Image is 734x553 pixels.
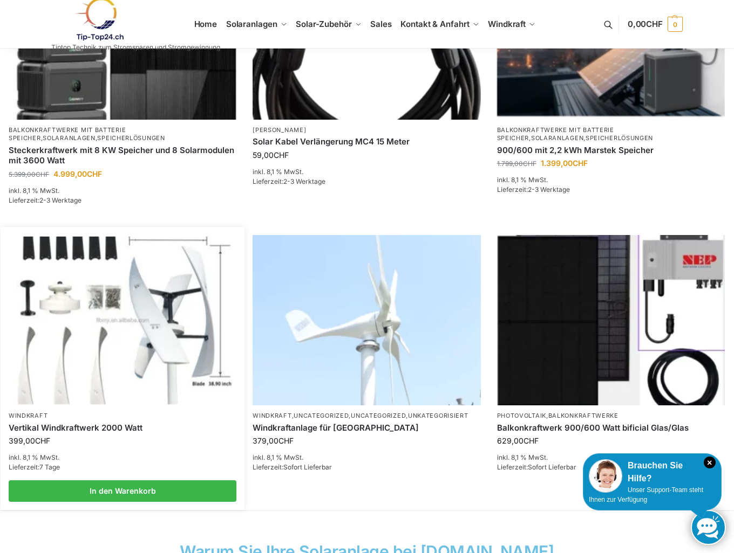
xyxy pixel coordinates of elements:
span: CHF [524,436,539,445]
bdi: 379,00 [253,436,294,445]
i: Schließen [704,457,716,468]
p: inkl. 8,1 % MwSt. [497,175,725,185]
a: Balkonkraftwerke mit Batterie Speicher [497,126,614,142]
span: CHF [274,150,289,160]
bdi: 1.799,00 [497,160,536,168]
a: Uncategorized [351,412,406,419]
a: Uncategorized [294,412,349,419]
a: Windkraft [9,412,47,419]
a: Speicherlösungen [586,134,653,142]
span: Solaranlagen [226,19,277,29]
span: Solar-Zubehör [296,19,352,29]
span: Sofort Lieferbar [283,463,332,471]
span: Lieferzeit: [253,463,332,471]
a: Windrad für Balkon und Terrasse [253,235,480,406]
span: Unser Support-Team steht Ihnen zur Verfügung [589,486,703,503]
a: Solaranlagen [531,134,583,142]
div: Brauchen Sie Hilfe? [589,459,716,485]
p: , , [497,126,725,143]
p: inkl. 8,1 % MwSt. [9,186,236,196]
span: CHF [35,436,50,445]
span: CHF [523,160,536,168]
a: Speicherlösungen [97,134,165,142]
p: , [497,412,725,420]
img: Home 10 [497,235,725,406]
a: Photovoltaik [497,412,546,419]
a: Balkonkraftwerk 900/600 Watt bificial Glas/Glas [497,423,725,433]
a: Vertikal Windkraftwerk 2000 Watt [9,423,236,433]
span: CHF [573,158,588,168]
a: In den Warenkorb legen: „Vertikal Windkraftwerk 2000 Watt“ [9,480,236,502]
span: Kontakt & Anfahrt [400,19,469,29]
a: Windkraft [253,412,291,419]
span: Lieferzeit: [9,196,81,204]
bdi: 1.399,00 [541,158,588,168]
span: 0,00 [628,19,663,29]
a: Balkonkraftwerke mit Batterie Speicher [9,126,126,142]
span: 0 [668,17,683,32]
span: 2-3 Werktage [528,185,570,193]
bdi: 5.399,00 [9,170,49,178]
bdi: 4.999,00 [53,169,102,178]
a: Vertikal Windrad [11,237,235,404]
bdi: 629,00 [497,436,539,445]
img: Home 9 [253,235,480,406]
span: Lieferzeit: [253,177,325,185]
bdi: 59,00 [253,150,289,160]
a: Solar Kabel Verlängerung MC4 15 Meter [253,136,480,147]
img: Customer service [589,459,622,493]
span: 2-3 Werktage [283,177,325,185]
a: Bificiales Hochleistungsmodul [497,235,725,406]
span: CHF [36,170,49,178]
a: Windkraftanlage für Garten Terrasse [253,423,480,433]
span: 2-3 Werktage [39,196,81,204]
span: Sofort Lieferbar [528,463,576,471]
img: Home 8 [11,237,235,404]
span: Sales [370,19,392,29]
span: Windkraft [488,19,526,29]
p: , , , [253,412,480,420]
p: Tiptop Technik zum Stromsparen und Stromgewinnung [51,44,220,51]
p: inkl. 8,1 % MwSt. [497,453,725,462]
bdi: 399,00 [9,436,50,445]
span: CHF [278,436,294,445]
a: Unkategorisiert [408,412,468,419]
span: Lieferzeit: [497,185,570,193]
span: CHF [646,19,663,29]
span: CHF [87,169,102,178]
p: inkl. 8,1 % MwSt. [9,453,236,462]
span: Lieferzeit: [497,463,576,471]
p: , , [9,126,236,143]
span: Lieferzeit: [9,463,60,471]
a: [PERSON_NAME] [253,126,306,134]
p: inkl. 8,1 % MwSt. [253,167,480,177]
a: Solaranlagen [43,134,95,142]
a: 0,00CHF 0 [628,8,683,40]
a: Steckerkraftwerk mit 8 KW Speicher und 8 Solarmodulen mit 3600 Watt [9,145,236,166]
a: Balkonkraftwerke [548,412,619,419]
span: 7 Tage [39,463,60,471]
p: inkl. 8,1 % MwSt. [253,453,480,462]
a: 900/600 mit 2,2 kWh Marstek Speicher [497,145,725,156]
